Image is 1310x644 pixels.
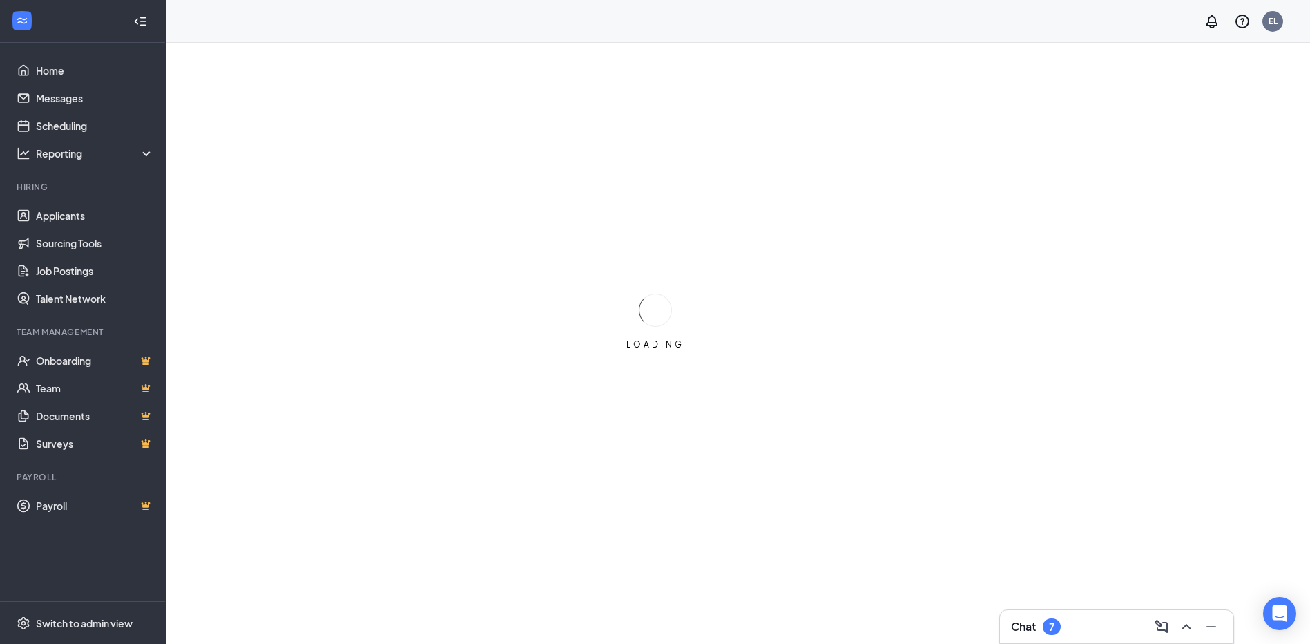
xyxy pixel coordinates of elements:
[1203,618,1220,635] svg: Minimize
[17,616,30,630] svg: Settings
[17,181,151,193] div: Hiring
[36,402,154,430] a: DocumentsCrown
[1234,13,1251,30] svg: QuestionInfo
[17,326,151,338] div: Team Management
[15,14,29,28] svg: WorkstreamLogo
[36,84,154,112] a: Messages
[133,15,147,28] svg: Collapse
[1175,616,1197,638] button: ChevronUp
[1150,616,1173,638] button: ComposeMessage
[36,57,154,84] a: Home
[36,146,155,160] div: Reporting
[1269,15,1278,27] div: EL
[1204,13,1220,30] svg: Notifications
[1178,618,1195,635] svg: ChevronUp
[36,229,154,257] a: Sourcing Tools
[36,375,154,402] a: TeamCrown
[36,347,154,375] a: OnboardingCrown
[36,257,154,285] a: Job Postings
[36,616,133,630] div: Switch to admin view
[1263,597,1296,630] div: Open Intercom Messenger
[17,146,30,160] svg: Analysis
[1153,618,1170,635] svg: ComposeMessage
[1200,616,1222,638] button: Minimize
[36,202,154,229] a: Applicants
[1049,621,1054,633] div: 7
[17,471,151,483] div: Payroll
[36,430,154,457] a: SurveysCrown
[1011,619,1036,634] h3: Chat
[36,285,154,312] a: Talent Network
[36,112,154,140] a: Scheduling
[621,339,690,350] div: LOADING
[36,492,154,520] a: PayrollCrown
